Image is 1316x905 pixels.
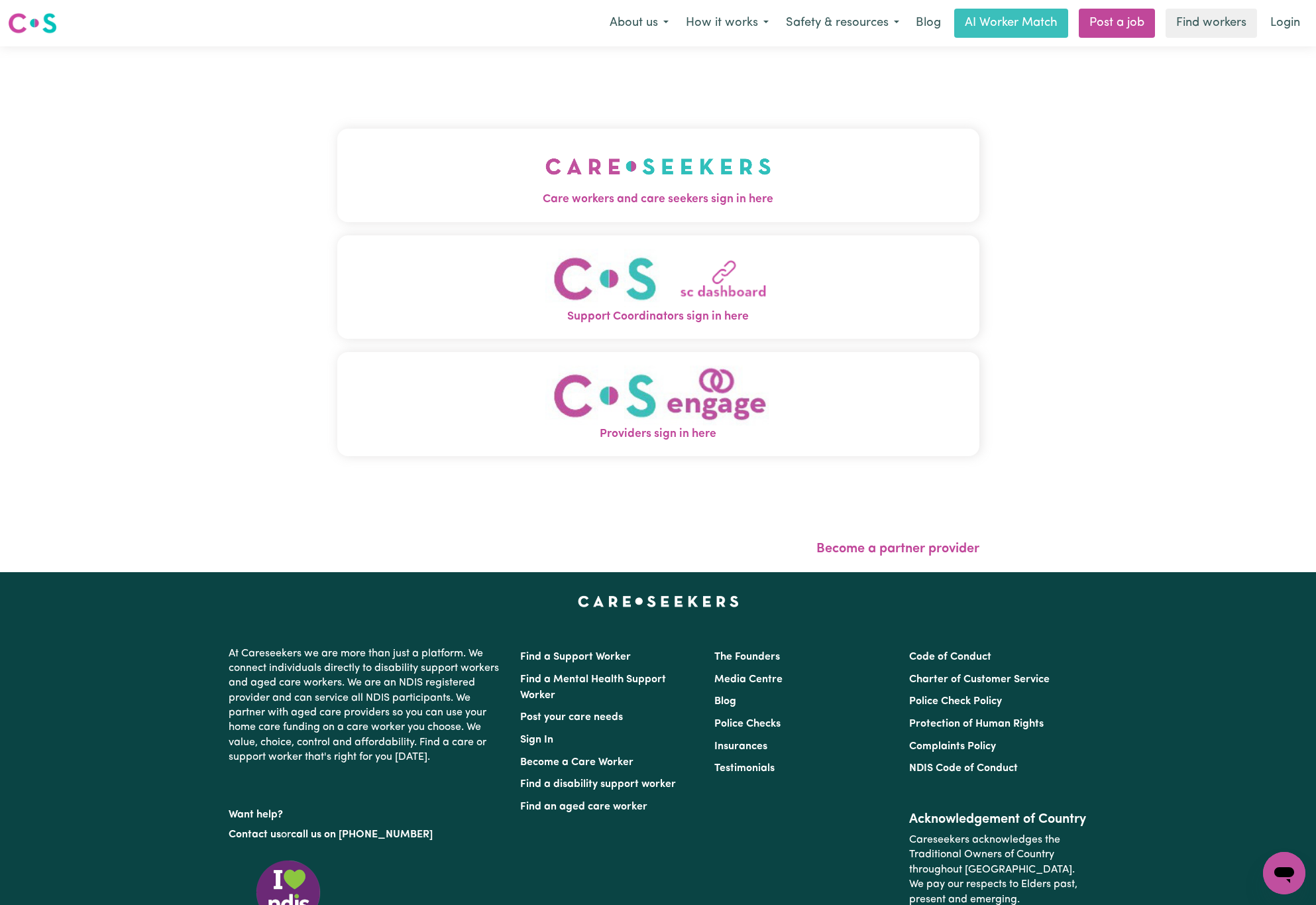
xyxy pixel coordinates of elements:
a: Find a disability support worker [520,779,676,790]
a: Post your care needs [520,712,623,723]
button: Providers sign in here [337,352,979,456]
a: Careseekers home page [578,596,739,607]
button: How it works [677,9,777,37]
a: Blog [908,9,949,38]
a: Protection of Human Rights [909,719,1044,729]
a: call us on [PHONE_NUMBER] [291,829,433,840]
a: Find a Support Worker [520,652,631,662]
button: Safety & resources [777,9,908,37]
a: Police Checks [714,719,781,729]
button: About us [601,9,677,37]
a: Find workers [1166,9,1257,38]
a: Find a Mental Health Support Worker [520,674,666,701]
span: Care workers and care seekers sign in here [337,191,979,208]
span: Support Coordinators sign in here [337,308,979,326]
a: Testimonials [714,763,775,774]
a: Media Centre [714,674,783,685]
a: Careseekers logo [8,8,57,38]
button: Support Coordinators sign in here [337,235,979,339]
a: Sign In [520,735,553,745]
h2: Acknowledgement of Country [909,812,1087,827]
a: Police Check Policy [909,696,1002,707]
a: Post a job [1079,9,1155,38]
p: Want help? [229,802,504,822]
button: Care workers and care seekers sign in here [337,129,979,221]
a: Become a Care Worker [520,757,633,768]
a: Charter of Customer Service [909,674,1050,685]
a: Become a partner provider [816,542,979,556]
a: Insurances [714,741,767,752]
span: Providers sign in here [337,426,979,443]
p: or [229,822,504,847]
a: Code of Conduct [909,652,991,662]
a: The Founders [714,652,780,662]
a: Contact us [229,829,281,840]
iframe: Button to launch messaging window [1263,852,1305,894]
a: Find an aged care worker [520,802,647,812]
a: AI Worker Match [954,9,1068,38]
a: Complaints Policy [909,741,996,752]
a: Login [1262,9,1308,38]
a: NDIS Code of Conduct [909,763,1018,774]
img: Careseekers logo [8,11,57,35]
p: At Careseekers we are more than just a platform. We connect individuals directly to disability su... [229,641,504,770]
a: Blog [714,696,736,707]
